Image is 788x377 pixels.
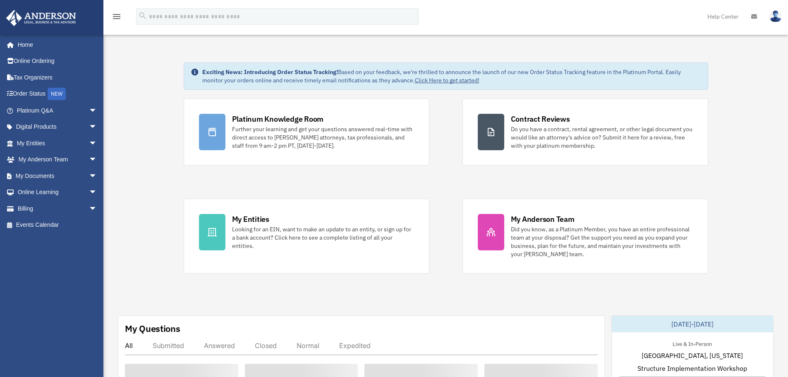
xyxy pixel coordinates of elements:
a: Digital Productsarrow_drop_down [6,119,110,135]
div: Normal [297,341,319,350]
div: Closed [255,341,277,350]
a: Events Calendar [6,217,110,233]
a: Online Learningarrow_drop_down [6,184,110,201]
div: My Questions [125,322,180,335]
div: Looking for an EIN, want to make an update to an entity, or sign up for a bank account? Click her... [232,225,414,250]
i: search [138,11,147,20]
span: arrow_drop_down [89,119,105,136]
a: Order StatusNEW [6,86,110,103]
div: Submitted [153,341,184,350]
span: arrow_drop_down [89,184,105,201]
a: My Anderson Team Did you know, as a Platinum Member, you have an entire professional team at your... [462,199,708,274]
div: All [125,341,133,350]
a: My Entities Looking for an EIN, want to make an update to an entity, or sign up for a bank accoun... [184,199,429,274]
div: Expedited [339,341,371,350]
div: Live & In-Person [666,339,719,348]
span: [GEOGRAPHIC_DATA], [US_STATE] [642,351,743,360]
div: NEW [48,88,66,100]
div: Further your learning and get your questions answered real-time with direct access to [PERSON_NAM... [232,125,414,150]
div: Do you have a contract, rental agreement, or other legal document you would like an attorney's ad... [511,125,693,150]
a: Platinum Q&Aarrow_drop_down [6,102,110,119]
a: Contract Reviews Do you have a contract, rental agreement, or other legal document you would like... [462,98,708,166]
div: My Entities [232,214,269,224]
a: My Documentsarrow_drop_down [6,168,110,184]
div: My Anderson Team [511,214,575,224]
span: arrow_drop_down [89,151,105,168]
span: arrow_drop_down [89,102,105,119]
a: My Entitiesarrow_drop_down [6,135,110,151]
a: Billingarrow_drop_down [6,200,110,217]
a: My Anderson Teamarrow_drop_down [6,151,110,168]
i: menu [112,12,122,22]
span: arrow_drop_down [89,168,105,185]
a: Home [6,36,105,53]
span: arrow_drop_down [89,135,105,152]
a: Platinum Knowledge Room Further your learning and get your questions answered real-time with dire... [184,98,429,166]
div: Based on your feedback, we're thrilled to announce the launch of our new Order Status Tracking fe... [202,68,701,84]
strong: Exciting News: Introducing Order Status Tracking! [202,68,338,76]
a: Online Ordering [6,53,110,70]
span: arrow_drop_down [89,200,105,217]
a: Click Here to get started! [415,77,479,84]
a: Tax Organizers [6,69,110,86]
span: Structure Implementation Workshop [637,363,747,373]
div: Contract Reviews [511,114,570,124]
div: Did you know, as a Platinum Member, you have an entire professional team at your disposal? Get th... [511,225,693,258]
img: Anderson Advisors Platinum Portal [4,10,79,26]
div: Platinum Knowledge Room [232,114,324,124]
a: menu [112,14,122,22]
div: Answered [204,341,235,350]
img: User Pic [769,10,782,22]
div: [DATE]-[DATE] [612,316,773,332]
